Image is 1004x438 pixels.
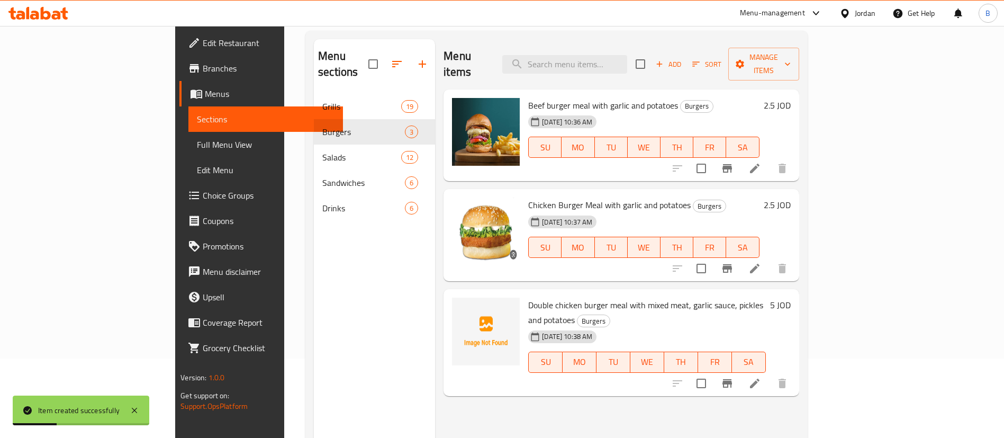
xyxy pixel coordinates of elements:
[664,352,698,373] button: TH
[405,203,418,213] span: 6
[314,90,435,225] nav: Menu sections
[595,237,628,258] button: TU
[401,100,418,113] div: items
[179,284,343,310] a: Upsell
[698,140,722,155] span: FR
[692,58,721,70] span: Sort
[632,240,656,255] span: WE
[635,354,660,370] span: WE
[748,377,761,390] a: Edit menu item
[693,237,726,258] button: FR
[179,234,343,259] a: Promotions
[577,315,610,327] div: Burgers
[314,119,435,145] div: Burgers3
[665,140,689,155] span: TH
[770,156,795,181] button: delete
[652,56,685,73] button: Add
[595,137,628,158] button: TU
[203,62,334,75] span: Branches
[563,352,596,373] button: MO
[661,237,693,258] button: TH
[203,189,334,202] span: Choice Groups
[693,200,726,212] span: Burgers
[985,7,990,19] span: B
[690,56,724,73] button: Sort
[693,200,726,212] div: Burgers
[318,48,368,80] h2: Menu sections
[405,126,418,138] div: items
[652,56,685,73] span: Add item
[740,7,805,20] div: Menu-management
[197,138,334,151] span: Full Menu View
[630,352,664,373] button: WE
[180,389,229,403] span: Get support on:
[203,291,334,303] span: Upsell
[698,352,732,373] button: FR
[628,237,661,258] button: WE
[179,30,343,56] a: Edit Restaurant
[632,140,656,155] span: WE
[179,208,343,234] a: Coupons
[528,137,562,158] button: SU
[203,265,334,278] span: Menu disclaimer
[179,56,343,81] a: Branches
[599,240,623,255] span: TU
[680,100,713,113] div: Burgers
[566,140,590,155] span: MO
[444,48,489,80] h2: Menu items
[702,354,728,370] span: FR
[452,98,520,166] img: Beef burger meal with garlic and potatoes
[599,140,623,155] span: TU
[562,237,594,258] button: MO
[405,176,418,189] div: items
[322,176,405,189] span: Sandwiches
[203,37,334,49] span: Edit Restaurant
[38,405,120,416] div: Item created successfully
[533,354,558,370] span: SU
[764,98,791,113] h6: 2.5 JOD
[690,257,712,280] span: Select to update
[401,151,418,164] div: items
[528,352,563,373] button: SU
[188,132,343,157] a: Full Menu View
[188,157,343,183] a: Edit Menu
[629,53,652,75] span: Select section
[322,100,401,113] span: Grills
[748,162,761,175] a: Edit menu item
[567,354,592,370] span: MO
[533,140,557,155] span: SU
[668,354,694,370] span: TH
[770,256,795,281] button: delete
[322,151,401,164] span: Salads
[690,372,712,395] span: Select to update
[179,310,343,335] a: Coverage Report
[538,217,596,227] span: [DATE] 10:37 AM
[748,262,761,275] a: Edit menu item
[314,94,435,119] div: Grills19
[730,140,755,155] span: SA
[770,371,795,396] button: delete
[452,198,520,265] img: Chicken Burger Meal with garlic and potatoes
[654,58,683,70] span: Add
[528,97,678,113] span: Beef burger meal with garlic and potatoes
[855,7,875,19] div: Jordan
[528,237,562,258] button: SU
[314,145,435,170] div: Salads12
[405,127,418,137] span: 3
[628,137,661,158] button: WE
[203,316,334,329] span: Coverage Report
[538,332,596,342] span: [DATE] 10:38 AM
[179,81,343,106] a: Menus
[452,298,520,365] img: Double chicken burger meal with mixed meat, garlic sauce, pickles and potatoes
[601,354,626,370] span: TU
[179,259,343,284] a: Menu disclaimer
[402,102,418,112] span: 19
[685,56,728,73] span: Sort items
[714,156,740,181] button: Branch-specific-item
[502,55,627,74] input: search
[322,202,405,214] div: Drinks
[737,51,791,77] span: Manage items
